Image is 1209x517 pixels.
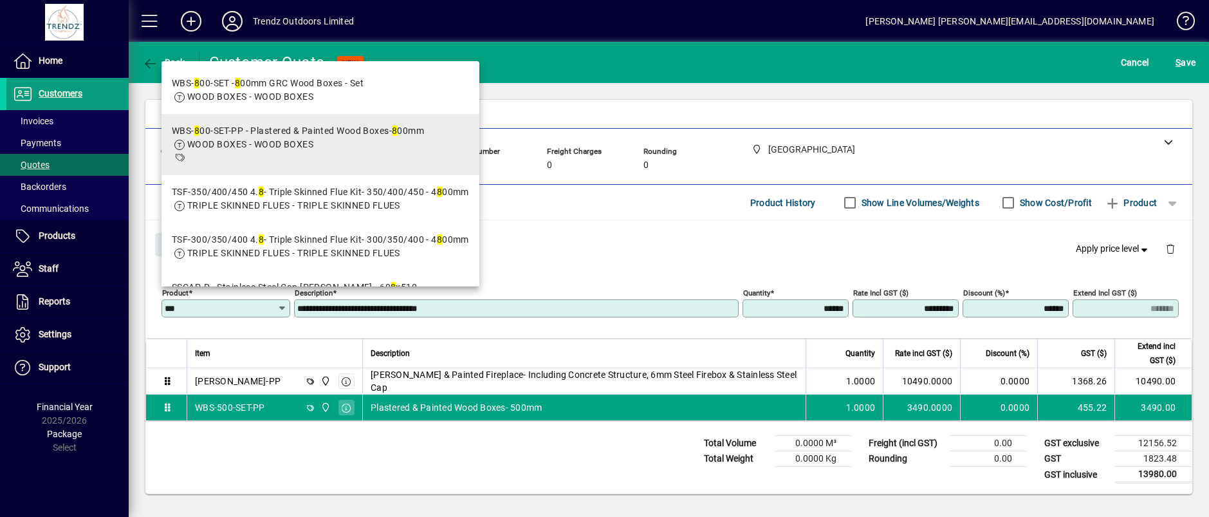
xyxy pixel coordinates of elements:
span: Plastered & Painted Wood Boxes- 500mm [371,401,542,414]
a: Payments [6,132,129,154]
a: Settings [6,319,129,351]
td: 12156.52 [1115,436,1192,451]
div: Customer Quote [209,52,325,73]
em: 8 [194,126,199,136]
td: Total Volume [697,436,775,451]
mat-option: TSF-300/350/400 4.8 - Triple Skinned Flue Kit- 300/350/400 - 4800mm [162,223,479,270]
span: Home [39,55,62,66]
span: New Plymouth [317,374,332,388]
a: Knowledge Base [1167,3,1193,44]
div: TSF-300/350/400 4. - Triple Skinned Flue Kit- 300/350/400 - 4 00mm [172,233,469,247]
a: Support [6,352,129,384]
em: 8 [259,187,264,197]
div: 3490.0000 [891,401,952,414]
td: 10490.00 [1114,368,1192,395]
mat-label: Product [162,288,189,297]
span: Backorders [13,182,66,192]
div: [PERSON_NAME] [PERSON_NAME][EMAIL_ADDRESS][DOMAIN_NAME] [865,11,1154,32]
span: WOOD BOXES - WOOD BOXES [187,91,313,102]
a: Home [6,45,129,77]
span: Rate incl GST ($) [895,346,952,361]
span: Apply price level [1076,242,1150,256]
span: Support [39,362,71,372]
mat-label: Discount (%) [963,288,1005,297]
em: 8 [392,126,397,136]
button: Delete [1155,233,1186,264]
span: Product [1105,193,1157,213]
em: 8 [194,78,199,88]
span: 11074 - [PERSON_NAME] [161,104,262,114]
span: Item [195,346,210,361]
span: Cancel [1121,52,1149,73]
td: GST exclusive [1038,436,1115,451]
td: 13980.00 [1115,467,1192,483]
span: S [1176,57,1181,68]
span: Product History [750,193,816,213]
td: 0.0000 [960,368,1037,395]
button: Product History [745,191,821,214]
span: ave [1176,52,1195,73]
span: Staff [39,263,59,274]
span: Settings [39,329,71,339]
td: 0.0000 M³ [775,436,852,451]
span: TRIPLE SKINNED FLUES - TRIPLE SKINNED FLUES [187,200,400,211]
label: Show Line Volumes/Weights [859,196,979,209]
span: Package [47,429,82,439]
button: Profile [212,10,253,33]
button: Apply price level [1071,238,1156,261]
span: 0 [643,160,649,171]
a: Backorders [6,176,129,198]
td: 1368.26 [1037,368,1114,395]
span: [PERSON_NAME] & Painted Fireplace- Including Concrete Structure, 6mm Steel Firebox & Stainless St... [371,368,798,394]
mat-option: WBS-800-SET - 800mm GRC Wood Boxes - Set [162,66,479,114]
mat-option: TSF-350/400/450 4.8 - Triple Skinned Flue Kit- 350/400/450 - 4800mm [162,175,479,223]
td: 455.22 [1037,395,1114,420]
em: 8 [391,282,396,292]
a: Quotes [6,154,129,176]
td: 3490.00 [1114,395,1192,420]
mat-label: Extend incl GST ($) [1073,288,1137,297]
span: Invoices [13,116,53,126]
span: Reports [39,296,70,306]
span: Quotes [13,160,50,170]
span: TRIPLE SKINNED FLUES - TRIPLE SKINNED FLUES [187,248,400,258]
a: Staff [6,253,129,285]
div: [PERSON_NAME]-PP [195,375,281,388]
span: Customers [39,88,82,99]
span: 1.0000 [846,375,876,388]
button: Close [155,233,199,256]
div: Product [145,220,1192,267]
em: 8 [437,187,442,197]
a: Invoices [6,110,129,132]
td: Rounding [862,451,950,467]
span: Discount (%) [986,346,1029,361]
button: Add [171,10,212,33]
div: WBS-500-SET-PP [195,401,265,414]
mat-label: Description [295,288,333,297]
span: Close [160,234,194,256]
span: GST ($) [1081,346,1107,361]
td: 0.0000 Kg [775,451,852,467]
a: Reports [6,286,129,318]
span: Extend incl GST ($) [1123,339,1176,368]
td: 1823.48 [1115,451,1192,467]
td: GST inclusive [1038,467,1115,483]
span: 0 [547,160,552,171]
button: Cancel [1118,51,1152,74]
div: Trendz Outdoors Limited [253,11,354,32]
mat-label: Rate incl GST ($) [853,288,909,297]
td: 0.00 [950,451,1028,467]
app-page-header-button: Close [152,238,202,250]
span: Financial Year [37,402,93,412]
div: WBS- 00-SET-PP - Plastered & Painted Wood Boxes- 00mm [172,124,424,138]
span: NEW [342,59,358,67]
div: SSCAP-D - Stainless Steel Cap [PERSON_NAME] - 60 x510 [172,281,417,294]
span: Description [371,346,410,361]
td: 0.00 [950,436,1028,451]
button: Save [1172,51,1199,74]
td: Total Weight [697,451,775,467]
span: Quantity [845,346,875,361]
em: 8 [259,234,264,245]
app-page-header-button: Back [129,51,199,74]
a: Communications [6,198,129,220]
